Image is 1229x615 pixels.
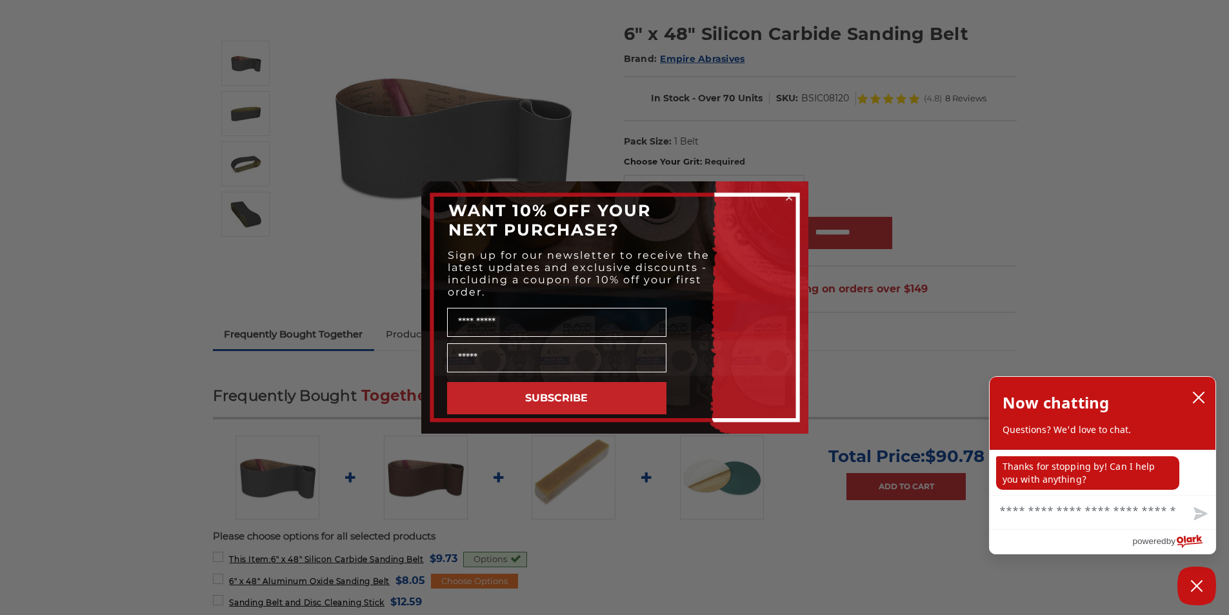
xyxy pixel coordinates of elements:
[1132,530,1215,554] a: Powered by Olark
[448,249,710,298] span: Sign up for our newsletter to receive the latest updates and exclusive discounts - including a co...
[989,376,1216,554] div: olark chatbox
[1003,390,1109,416] h2: Now chatting
[990,450,1215,495] div: chat
[1177,567,1216,605] button: Close Chatbox
[1188,388,1209,407] button: close chatbox
[783,191,795,204] button: Close dialog
[1183,499,1215,529] button: Send message
[1166,533,1175,549] span: by
[447,382,666,414] button: SUBSCRIBE
[447,343,666,372] input: Email
[1132,533,1166,549] span: powered
[1003,423,1203,436] p: Questions? We'd love to chat.
[448,201,651,239] span: WANT 10% OFF YOUR NEXT PURCHASE?
[996,456,1179,490] p: Thanks for stopping by! Can I help you with anything?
